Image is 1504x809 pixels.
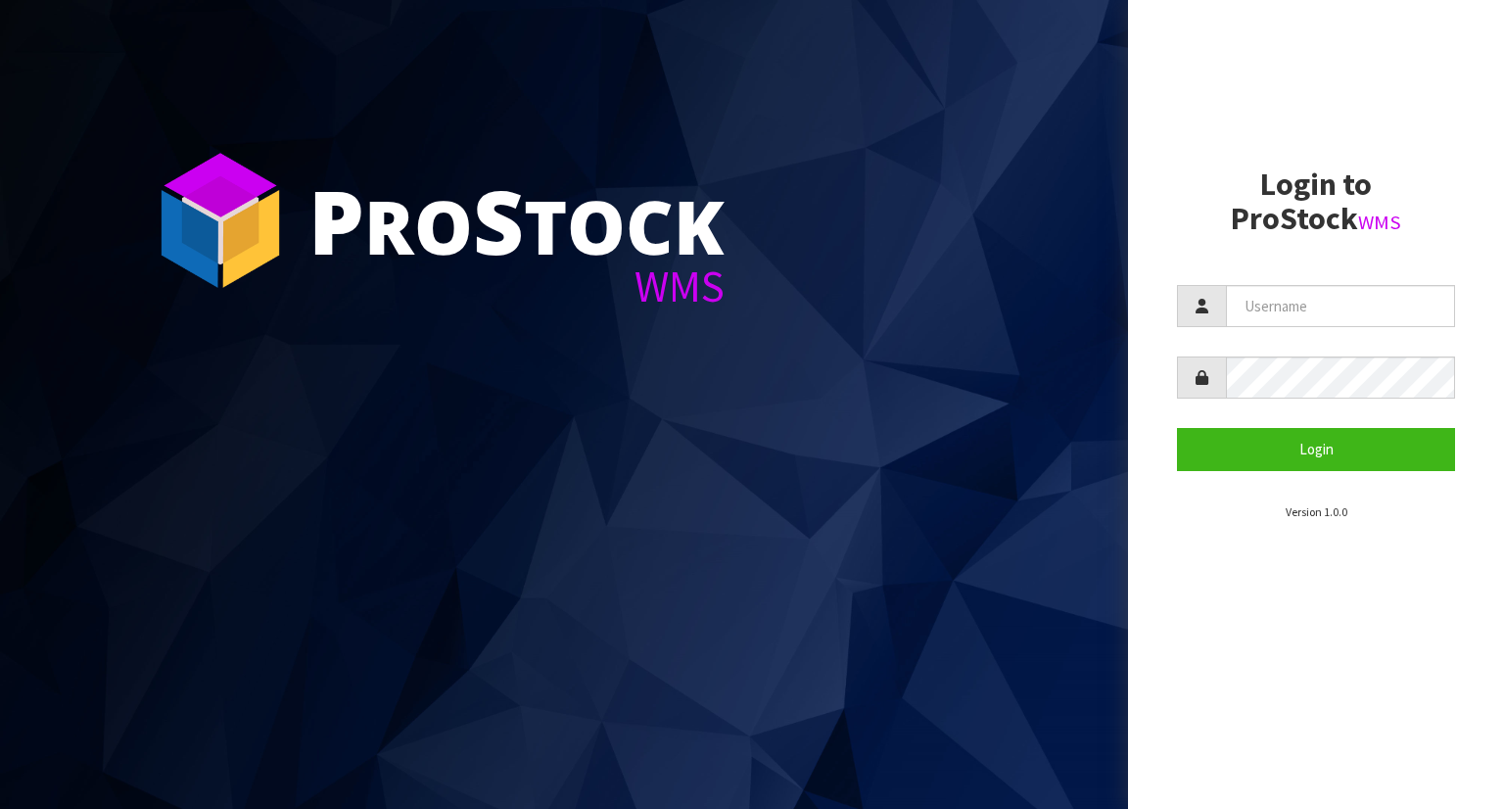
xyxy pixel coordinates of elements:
h2: Login to ProStock [1177,167,1455,236]
button: Login [1177,428,1455,470]
div: WMS [308,264,725,309]
span: P [308,161,364,280]
span: S [473,161,524,280]
div: ro tock [308,176,725,264]
small: Version 1.0.0 [1286,504,1347,519]
input: Username [1226,285,1455,327]
small: WMS [1358,210,1401,235]
img: ProStock Cube [147,147,294,294]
